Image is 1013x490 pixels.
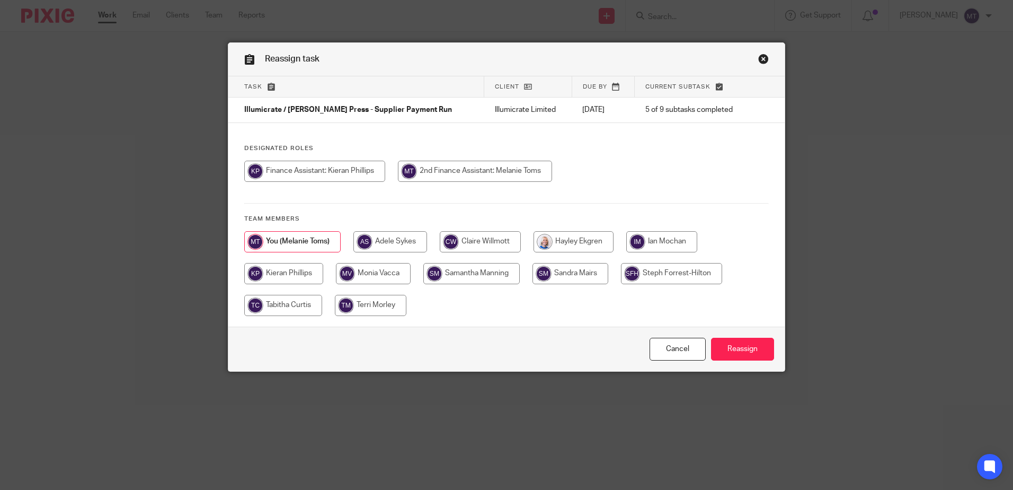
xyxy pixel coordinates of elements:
[645,84,710,90] span: Current subtask
[711,338,774,361] input: Reassign
[244,84,262,90] span: Task
[582,104,624,115] p: [DATE]
[495,84,519,90] span: Client
[495,104,562,115] p: Illumicrate Limited
[635,98,751,123] td: 5 of 9 subtasks completed
[244,144,769,153] h4: Designated Roles
[758,54,769,68] a: Close this dialog window
[244,107,452,114] span: Illumicrate / [PERSON_NAME] Press - Supplier Payment Run
[265,55,319,63] span: Reassign task
[650,338,706,361] a: Close this dialog window
[244,215,769,223] h4: Team members
[583,84,607,90] span: Due by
